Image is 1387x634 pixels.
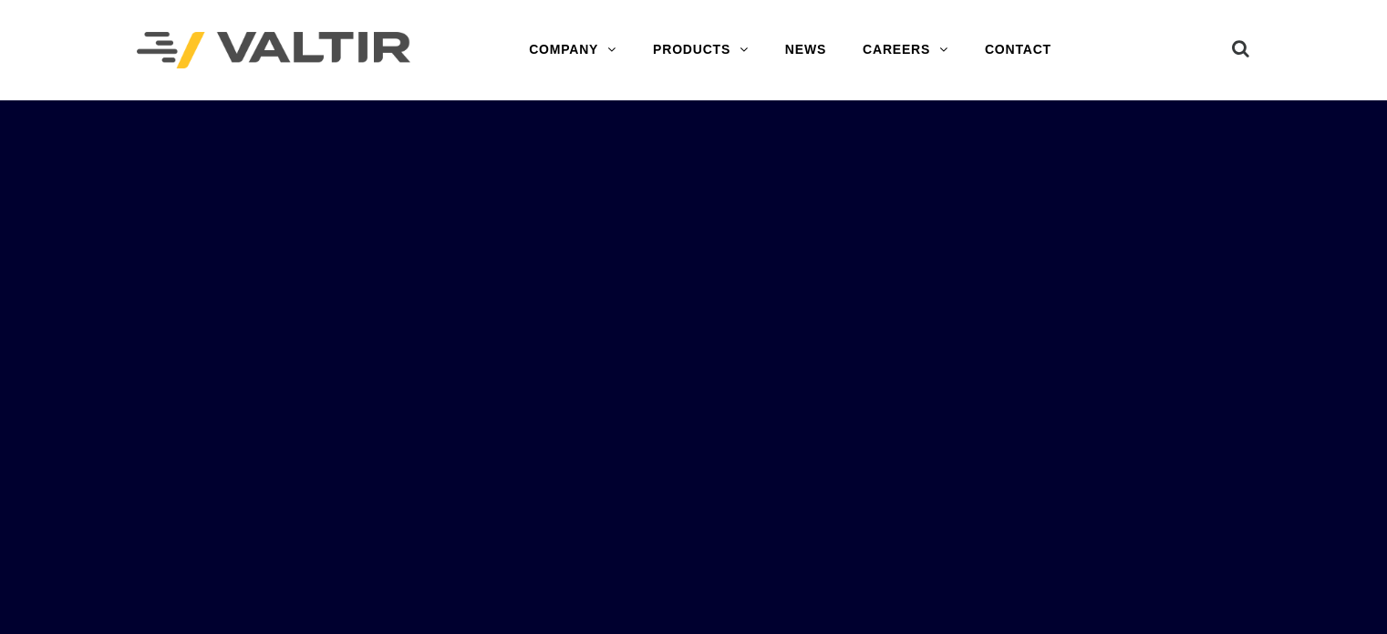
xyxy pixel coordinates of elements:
[511,32,635,68] a: COMPANY
[767,32,844,68] a: NEWS
[967,32,1070,68] a: CONTACT
[635,32,767,68] a: PRODUCTS
[844,32,967,68] a: CAREERS
[137,32,410,69] img: Valtir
